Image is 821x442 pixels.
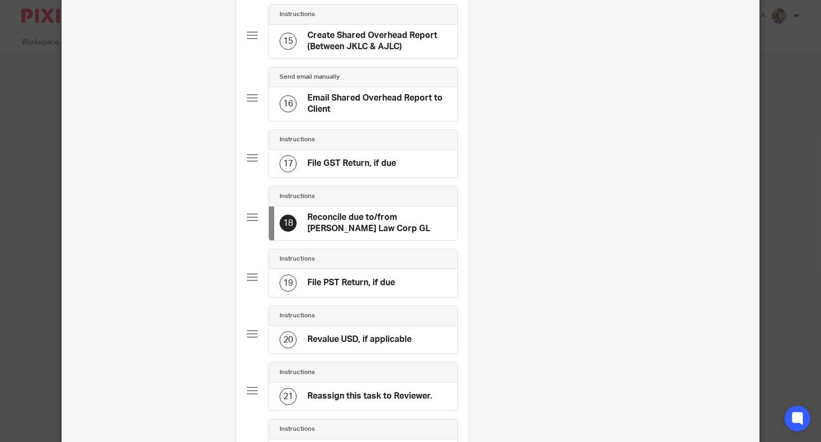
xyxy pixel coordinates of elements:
[307,30,447,53] h4: Create Shared Overhead Report (Between JKLC & AJLC)
[280,425,315,433] h4: Instructions
[280,215,297,232] div: 18
[307,93,447,116] h4: Email Shared Overhead Report to Client
[280,10,315,19] h4: Instructions
[280,275,297,292] div: 19
[307,158,396,169] h4: File GST Return, if due
[307,212,447,235] h4: Reconcile due to/from [PERSON_NAME] Law Corp GL
[280,33,297,50] div: 15
[280,95,297,112] div: 16
[280,155,297,172] div: 17
[280,368,315,377] h4: Instructions
[280,73,339,81] h4: Send email manually
[280,135,315,144] h4: Instructions
[307,391,432,402] h4: Reassign this task to Reviewer.
[280,388,297,405] div: 21
[280,331,297,348] div: 20
[307,277,395,288] h4: File PST Return, if due
[280,255,315,263] h4: Instructions
[307,334,412,345] h4: Revalue USD, if applicable
[280,192,315,201] h4: Instructions
[280,311,315,320] h4: Instructions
